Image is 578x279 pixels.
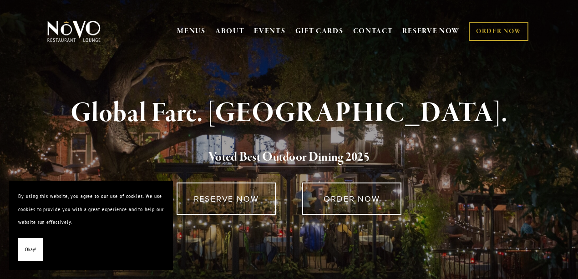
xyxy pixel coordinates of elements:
a: CONTACT [353,23,393,40]
a: RESERVE NOW [402,23,460,40]
a: Voted Best Outdoor Dining 202 [208,149,364,167]
a: ORDER NOW [469,22,528,41]
a: ABOUT [215,27,245,36]
button: Okay! [18,238,43,261]
p: By using this website, you agree to our use of cookies. We use cookies to provide you with a grea... [18,190,164,229]
h2: 5 [60,148,518,167]
a: RESERVE NOW [177,183,275,215]
span: Okay! [25,243,36,256]
a: GIFT CARDS [295,23,344,40]
a: MENUS [177,27,206,36]
strong: Global Fare. [GEOGRAPHIC_DATA]. [71,96,507,131]
img: Novo Restaurant &amp; Lounge [46,20,102,43]
a: EVENTS [254,27,285,36]
section: Cookie banner [9,181,173,270]
a: ORDER NOW [302,183,401,215]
